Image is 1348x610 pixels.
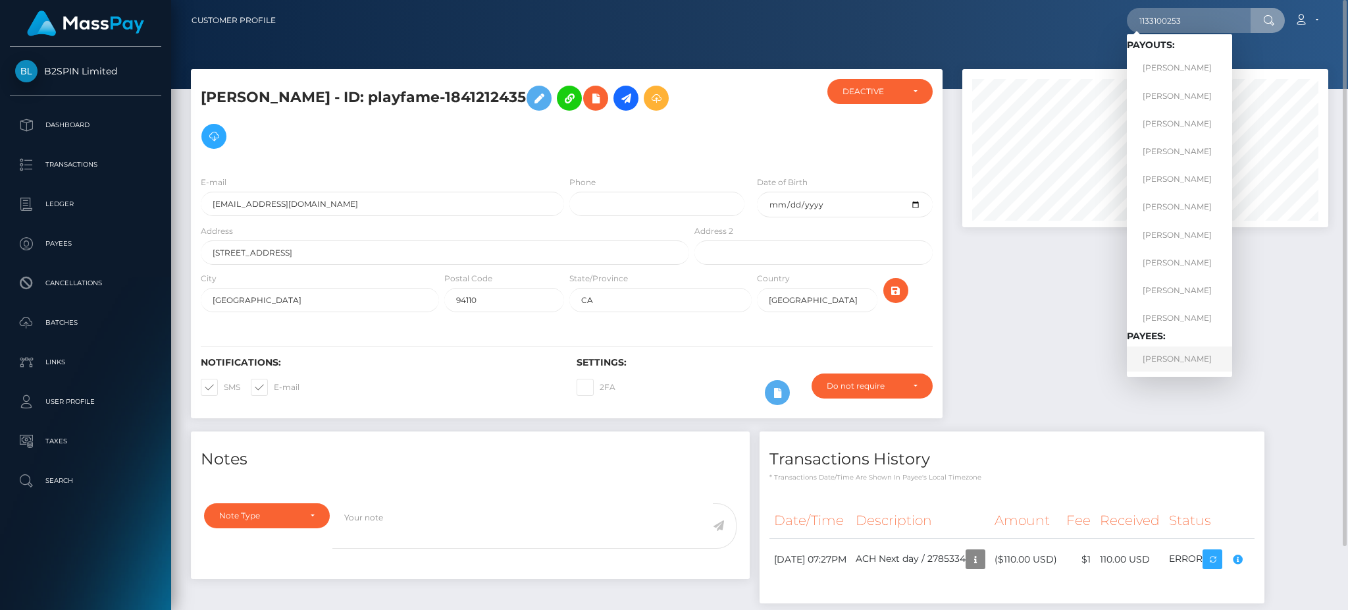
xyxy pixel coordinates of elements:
button: Note Type [204,503,330,528]
a: Transactions [10,148,161,181]
label: Address 2 [694,225,733,237]
h6: Settings: [577,357,933,368]
label: E-mail [251,379,299,396]
label: E-mail [201,177,226,188]
label: Phone [569,177,596,188]
a: [PERSON_NAME] [1127,56,1232,80]
a: [PERSON_NAME] [1127,347,1232,371]
p: * Transactions date/time are shown in payee's local timezone [769,472,1255,482]
label: State/Province [569,273,628,285]
h4: Notes [201,448,740,471]
td: ($110.00 USD) [990,539,1062,580]
a: Initiate Payout [613,86,638,111]
h4: Transactions History [769,448,1255,471]
td: ACH Next day / 2785334 [851,539,990,580]
td: 110.00 USD [1095,539,1164,580]
a: Payees [10,227,161,260]
div: DEACTIVE [842,86,902,97]
a: Customer Profile [192,7,276,34]
a: [PERSON_NAME] [1127,167,1232,192]
p: Transactions [15,155,156,175]
label: Postal Code [444,273,492,285]
th: Fee [1062,503,1095,539]
a: [PERSON_NAME] [1127,278,1232,302]
p: Payees [15,234,156,254]
label: Address [201,225,233,237]
label: SMS [201,379,240,396]
label: Country [757,273,790,285]
th: Description [851,503,990,539]
a: Cancellations [10,267,161,300]
div: Do not require [827,381,902,391]
td: $1 [1062,539,1095,580]
th: Status [1164,503,1255,539]
a: Links [10,346,161,379]
a: Taxes [10,425,161,458]
h6: Payees: [1127,331,1232,342]
img: MassPay Logo [27,11,144,36]
a: User Profile [10,385,161,418]
td: [DATE] 07:27PM [769,539,851,580]
th: Amount [990,503,1062,539]
a: Search [10,464,161,497]
button: DEACTIVE [827,79,933,104]
a: [PERSON_NAME] [1127,84,1232,108]
p: User Profile [15,392,156,412]
th: Received [1095,503,1164,539]
a: [PERSON_NAME] [1127,195,1232,219]
a: Batches [10,306,161,339]
a: [PERSON_NAME] [1127,111,1232,136]
td: ERROR [1164,539,1255,580]
th: Date/Time [769,503,851,539]
button: Do not require [812,374,933,399]
p: Taxes [15,431,156,451]
a: [PERSON_NAME] [1127,139,1232,163]
h6: Payouts: [1127,40,1232,51]
img: B2SPIN Limited [15,60,38,82]
a: Dashboard [10,109,161,142]
a: [PERSON_NAME] [1127,223,1232,247]
label: 2FA [577,379,615,396]
p: Search [15,471,156,491]
label: Date of Birth [757,177,808,188]
h6: Notifications: [201,357,557,368]
span: B2SPIN Limited [10,65,161,77]
a: [PERSON_NAME] [1127,250,1232,275]
label: City [201,273,217,285]
div: Note Type [219,511,299,521]
p: Ledger [15,194,156,214]
p: Cancellations [15,273,156,293]
p: Dashboard [15,115,156,135]
h5: [PERSON_NAME] - ID: playfame-1841212435 [201,79,682,155]
a: Ledger [10,188,161,221]
a: [PERSON_NAME] [1127,306,1232,330]
p: Links [15,352,156,372]
input: Search... [1127,8,1251,33]
p: Batches [15,313,156,333]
